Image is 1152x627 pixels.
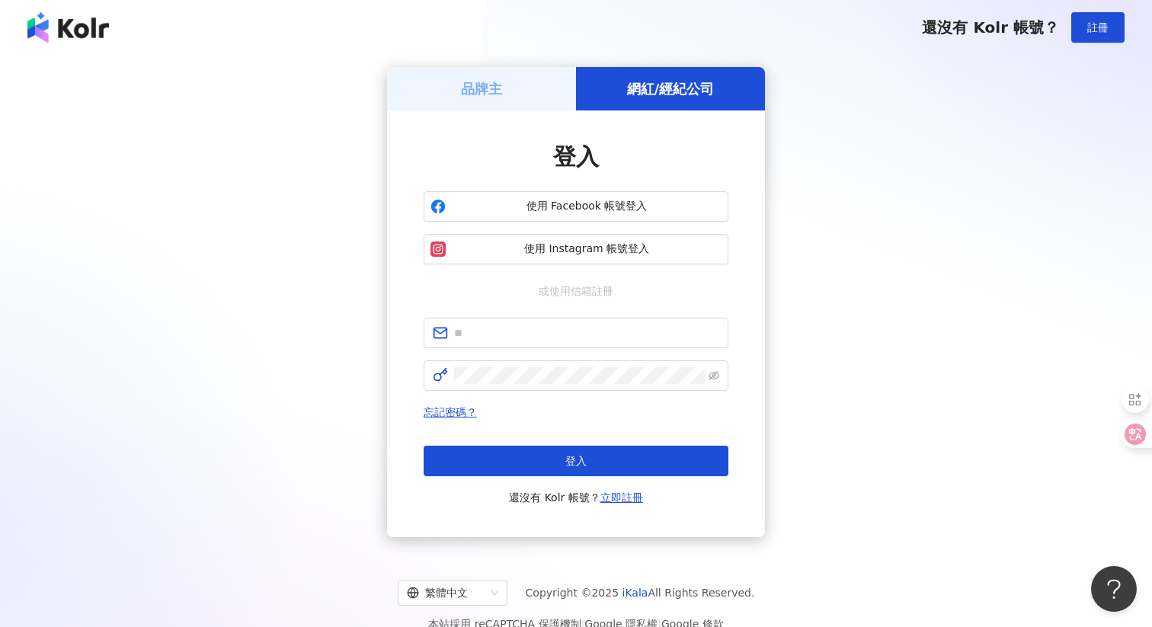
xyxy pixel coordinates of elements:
button: 使用 Instagram 帳號登入 [424,234,728,264]
a: iKala [622,587,648,599]
h5: 品牌主 [461,79,502,98]
h5: 網紅/經紀公司 [627,79,715,98]
span: 使用 Facebook 帳號登入 [452,199,722,214]
span: 使用 Instagram 帳號登入 [452,242,722,257]
span: 還沒有 Kolr 帳號？ [922,18,1059,37]
span: Copyright © 2025 All Rights Reserved. [526,584,755,602]
span: 登入 [553,143,599,170]
button: 登入 [424,446,728,476]
span: 登入 [565,455,587,467]
span: 還沒有 Kolr 帳號？ [509,488,643,507]
span: 註冊 [1087,21,1109,34]
a: 立即註冊 [600,491,643,504]
button: 註冊 [1071,12,1125,43]
span: eye-invisible [709,370,719,381]
a: 忘記密碼？ [424,406,477,418]
button: 使用 Facebook 帳號登入 [424,191,728,222]
img: logo [27,12,109,43]
iframe: Help Scout Beacon - Open [1091,566,1137,612]
div: 繁體中文 [407,581,485,605]
span: 或使用信箱註冊 [528,283,624,299]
